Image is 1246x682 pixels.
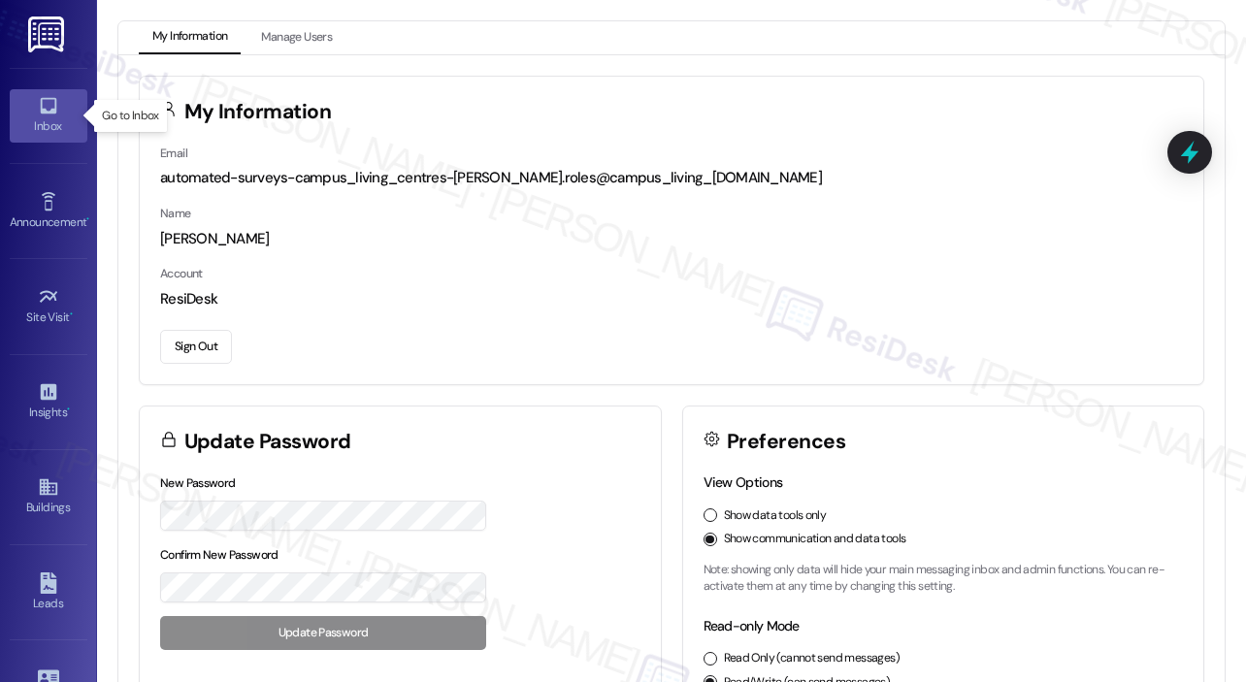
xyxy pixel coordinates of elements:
label: View Options [704,473,783,491]
label: Email [160,146,187,161]
a: Site Visit • [10,280,87,333]
span: • [86,212,89,226]
img: ResiDesk Logo [28,16,68,52]
button: Sign Out [160,330,232,364]
label: Read-only Mode [704,617,800,634]
label: Name [160,206,191,221]
div: ResiDesk [160,289,1183,309]
span: • [70,308,73,321]
a: Inbox [10,89,87,142]
span: • [67,403,70,416]
p: Go to Inbox [102,108,158,124]
a: Leads [10,567,87,619]
button: Manage Users [247,21,345,54]
h3: Update Password [184,432,351,452]
label: Read Only (cannot send messages) [724,650,900,667]
label: Show communication and data tools [724,531,906,548]
button: My Information [139,21,241,54]
h3: My Information [184,102,332,122]
div: automated-surveys-campus_living_centres-[PERSON_NAME].roles@campus_living_[DOMAIN_NAME] [160,168,1183,188]
a: Insights • [10,375,87,428]
label: Account [160,266,203,281]
label: Show data tools only [724,507,827,525]
div: [PERSON_NAME] [160,229,1183,249]
h3: Preferences [727,432,845,452]
a: Buildings [10,471,87,523]
label: Confirm New Password [160,547,279,563]
p: Note: showing only data will hide your main messaging inbox and admin functions. You can re-activ... [704,562,1184,596]
label: New Password [160,475,236,491]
